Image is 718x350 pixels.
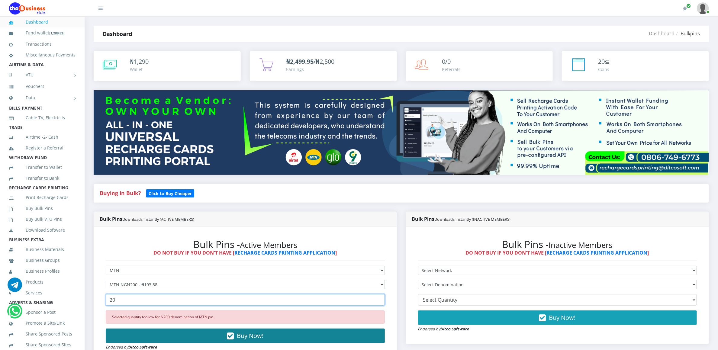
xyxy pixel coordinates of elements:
a: Chat for support [8,308,21,318]
strong: Buying in Bulk? [100,189,141,197]
small: [ ] [49,31,64,35]
small: Endorsed by [106,344,157,350]
strong: Bulk Pins [100,216,194,222]
a: Products [9,275,76,289]
span: 0/0 [442,57,451,66]
a: Transactions [9,37,76,51]
a: ₦2,499.95/₦2,500 Earnings [250,51,397,81]
div: Wallet [130,66,149,72]
strong: DO NOT BUY IF YOU DON'T HAVE [ ] [466,249,649,256]
small: Endorsed by [418,326,469,332]
a: Promote a Site/Link [9,316,76,330]
a: RECHARGE CARDS PRINTING APPLICATION [547,249,648,256]
strong: Dashboard [103,30,132,37]
a: Business Materials [9,242,76,256]
strong: Bulk Pins [412,216,511,222]
b: ₦2,499.95 [286,57,314,66]
a: Download Software [9,223,76,237]
img: Logo [9,2,45,14]
small: Downloads instantly (INACTIVE MEMBERS) [435,217,511,222]
a: Buy Bulk VTU Pins [9,212,76,226]
a: Sponsor a Post [9,305,76,319]
a: Share Sponsored Posts [9,327,76,341]
div: Selected quantity too low for N200 denomination of MTN pin. [106,310,385,324]
div: ₦ [130,57,149,66]
div: ⊆ [598,57,610,66]
strong: DO NOT BUY IF YOU DON'T HAVE [ ] [153,249,337,256]
a: Miscellaneous Payments [9,48,76,62]
div: Referrals [442,66,461,72]
h2: Bulk Pins - [106,239,385,250]
img: User [697,2,709,14]
a: Business Groups [9,253,76,267]
li: Bulkpins [675,30,700,37]
a: Fund wallet[1,289.82] [9,26,76,40]
b: Click to Buy Cheaper [149,191,192,196]
a: Buy Bulk Pins [9,201,76,215]
span: Buy Now! [237,332,263,340]
span: Buy Now! [549,313,576,322]
a: ₦1,290 Wallet [94,51,241,81]
a: Click to Buy Cheaper [146,189,194,197]
a: 0/0 Referrals [406,51,553,81]
small: Downloads instantly (ACTIVE MEMBERS) [122,217,194,222]
a: Cable TV, Electricity [9,111,76,125]
span: /₦2,500 [286,57,334,66]
a: VTU [9,67,76,82]
a: Transfer to Bank [9,171,76,185]
button: Buy Now! [418,310,697,325]
small: Active Members [240,240,297,250]
img: multitenant_rcp.png [94,90,709,175]
a: Register a Referral [9,141,76,155]
a: Services [9,286,76,300]
i: Renew/Upgrade Subscription [683,6,687,11]
div: Coins [598,66,610,72]
b: 1,289.82 [50,31,63,35]
a: Vouchers [9,79,76,93]
div: Earnings [286,66,334,72]
a: Dashboard [649,30,675,37]
a: Print Recharge Cards [9,191,76,204]
a: Chat for support [8,282,22,292]
span: Renew/Upgrade Subscription [686,4,691,8]
a: Business Profiles [9,264,76,278]
h2: Bulk Pins - [418,239,697,250]
a: RECHARGE CARDS PRINTING APPLICATION [234,249,335,256]
strong: Ditco Software [440,326,469,332]
a: Data [9,90,76,105]
strong: Ditco Software [128,344,157,350]
button: Buy Now! [106,329,385,343]
a: Dashboard [9,15,76,29]
small: Inactive Members [549,240,613,250]
span: 1,290 [134,57,149,66]
span: 20 [598,57,605,66]
a: Airtime -2- Cash [9,130,76,144]
input: Enter Quantity [106,294,385,306]
a: Transfer to Wallet [9,160,76,174]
